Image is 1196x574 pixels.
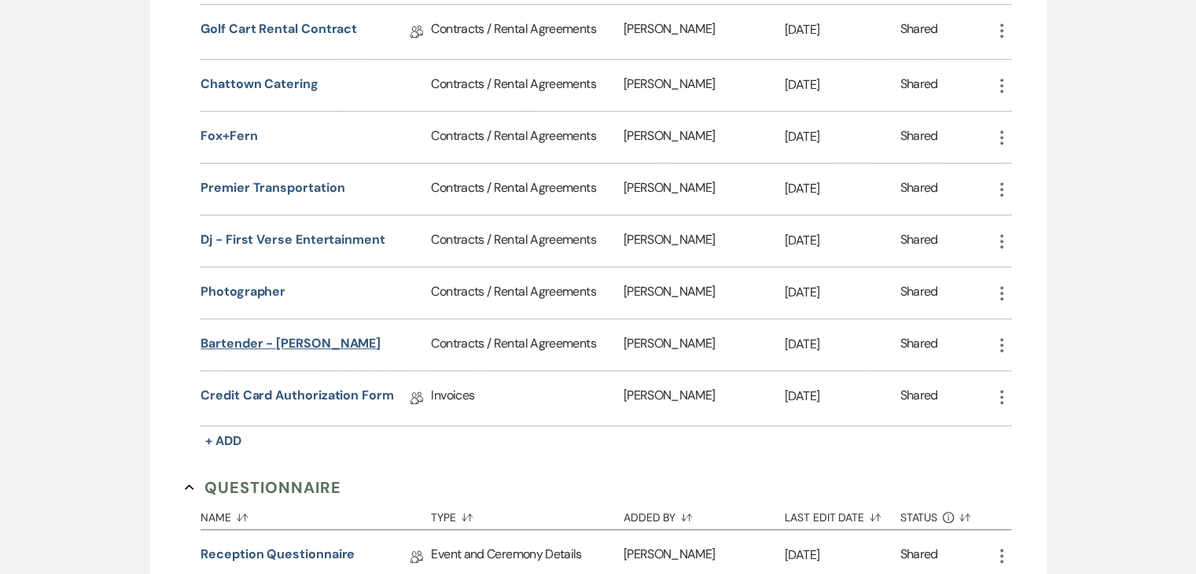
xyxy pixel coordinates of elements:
[785,230,900,251] p: [DATE]
[785,282,900,303] p: [DATE]
[201,334,381,353] button: Bartender - [PERSON_NAME]
[431,319,623,370] div: Contracts / Rental Agreements
[785,334,900,355] p: [DATE]
[431,371,623,425] div: Invoices
[624,371,785,425] div: [PERSON_NAME]
[431,215,623,267] div: Contracts / Rental Agreements
[624,164,785,215] div: [PERSON_NAME]
[201,178,344,197] button: Premier Transportation
[185,476,341,499] button: Questionnaire
[785,386,900,407] p: [DATE]
[201,20,357,44] a: Golf Cart Rental Contract
[205,432,241,449] span: + Add
[201,230,385,249] button: Dj - First Verse Entertainment
[431,499,623,529] button: Type
[201,545,355,569] a: Reception Questionnaire
[624,5,785,59] div: [PERSON_NAME]
[201,75,318,94] button: Chattown Catering
[431,112,623,163] div: Contracts / Rental Agreements
[900,20,938,44] div: Shared
[624,267,785,318] div: [PERSON_NAME]
[785,545,900,565] p: [DATE]
[785,178,900,199] p: [DATE]
[900,127,938,148] div: Shared
[900,230,938,252] div: Shared
[201,430,246,452] button: + Add
[624,319,785,370] div: [PERSON_NAME]
[900,512,938,523] span: Status
[900,386,938,410] div: Shared
[431,5,623,59] div: Contracts / Rental Agreements
[785,20,900,40] p: [DATE]
[431,267,623,318] div: Contracts / Rental Agreements
[900,334,938,355] div: Shared
[201,127,257,145] button: Fox+Fern
[785,75,900,95] p: [DATE]
[624,112,785,163] div: [PERSON_NAME]
[785,127,900,147] p: [DATE]
[624,499,785,529] button: Added By
[785,499,900,529] button: Last Edit Date
[624,60,785,111] div: [PERSON_NAME]
[900,178,938,200] div: Shared
[900,545,938,569] div: Shared
[431,164,623,215] div: Contracts / Rental Agreements
[201,499,431,529] button: Name
[431,60,623,111] div: Contracts / Rental Agreements
[201,386,394,410] a: Credit Card Authorization Form
[201,282,285,301] button: Photographer
[624,215,785,267] div: [PERSON_NAME]
[900,499,992,529] button: Status
[900,75,938,96] div: Shared
[900,282,938,304] div: Shared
